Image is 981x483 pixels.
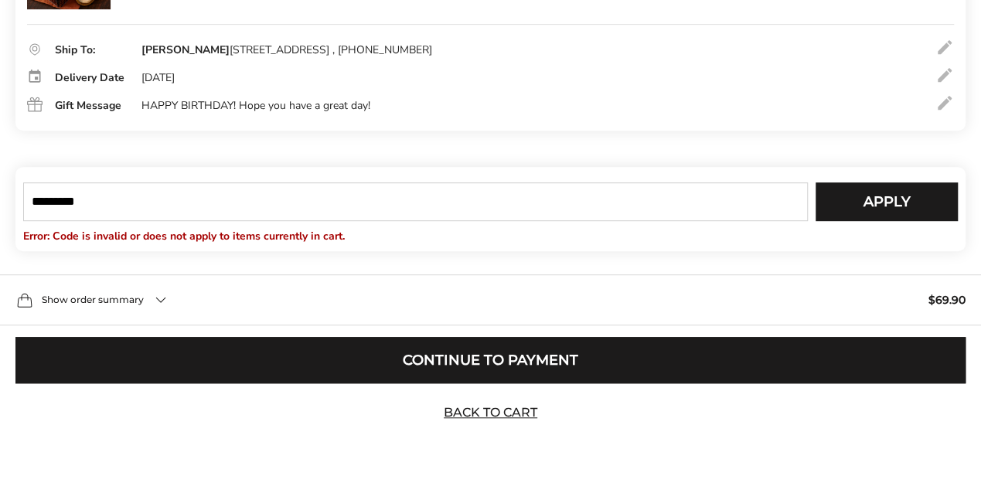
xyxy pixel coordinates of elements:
div: HAPPY BIRTHDAY! Hope you have a great day! [141,99,370,113]
span: Apply [863,195,911,209]
button: Apply [816,182,958,221]
span: $69.90 [928,294,966,305]
div: Ship To: [55,45,126,56]
div: [DATE] [141,71,175,85]
div: Gift Message [55,100,126,111]
button: Continue to Payment [15,337,966,383]
a: Back to Cart [437,404,545,421]
div: Delivery Date [55,73,126,83]
div: [STREET_ADDRESS] , [PHONE_NUMBER] [141,43,432,57]
p: Error: Code is invalid or does not apply to items currently in cart. [23,229,958,243]
span: Show order summary [42,295,144,304]
strong: [PERSON_NAME] [141,43,230,57]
